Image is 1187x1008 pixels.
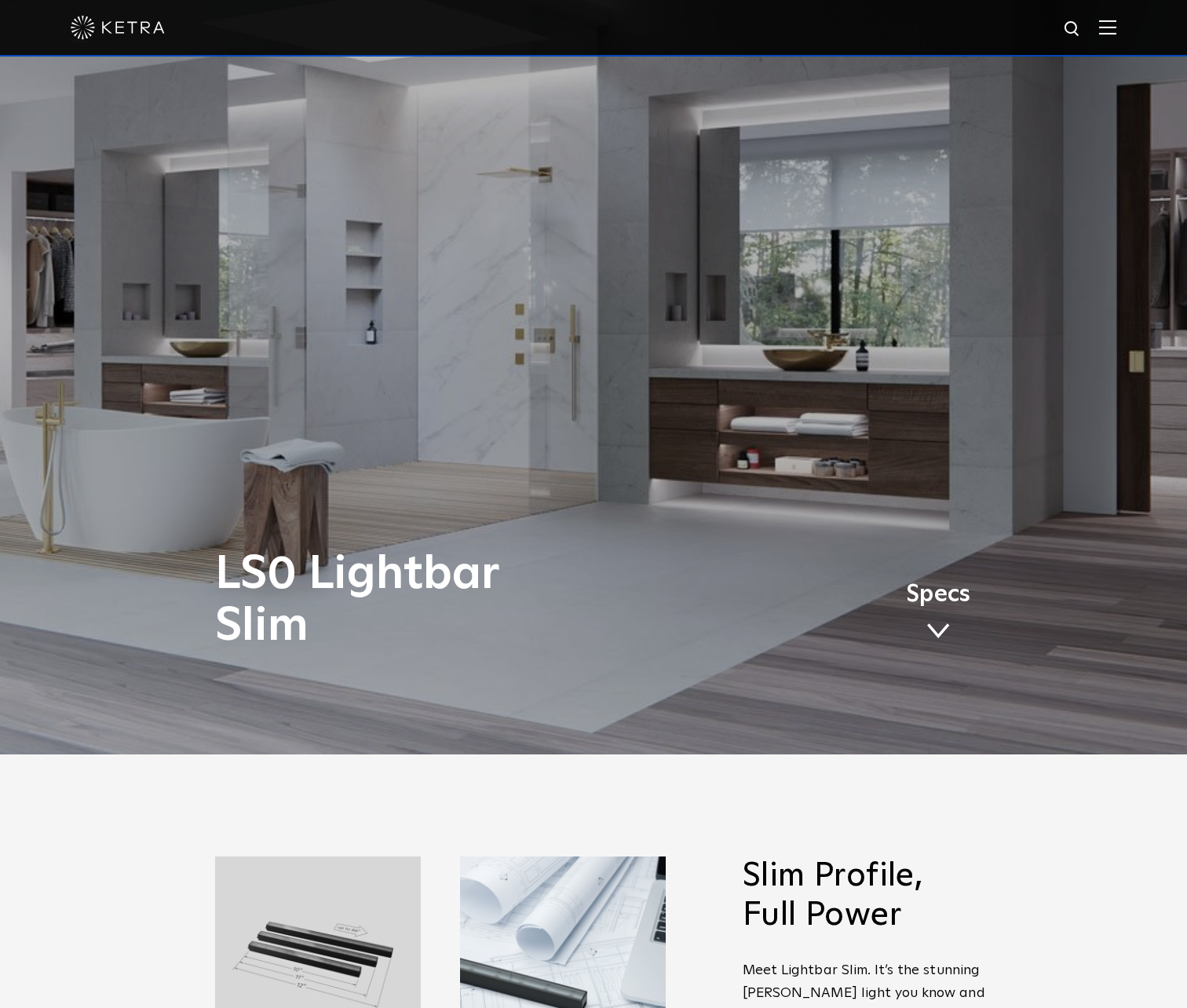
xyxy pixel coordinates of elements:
img: ketra-logo-2019-white [71,16,165,39]
img: search icon [1063,20,1083,39]
img: Hamburger%20Nav.svg [1099,20,1116,35]
h2: Slim Profile, Full Power [743,856,986,936]
a: Specs [906,583,970,645]
h1: LS0 Lightbar Slim [215,549,659,652]
span: Specs [906,583,970,606]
